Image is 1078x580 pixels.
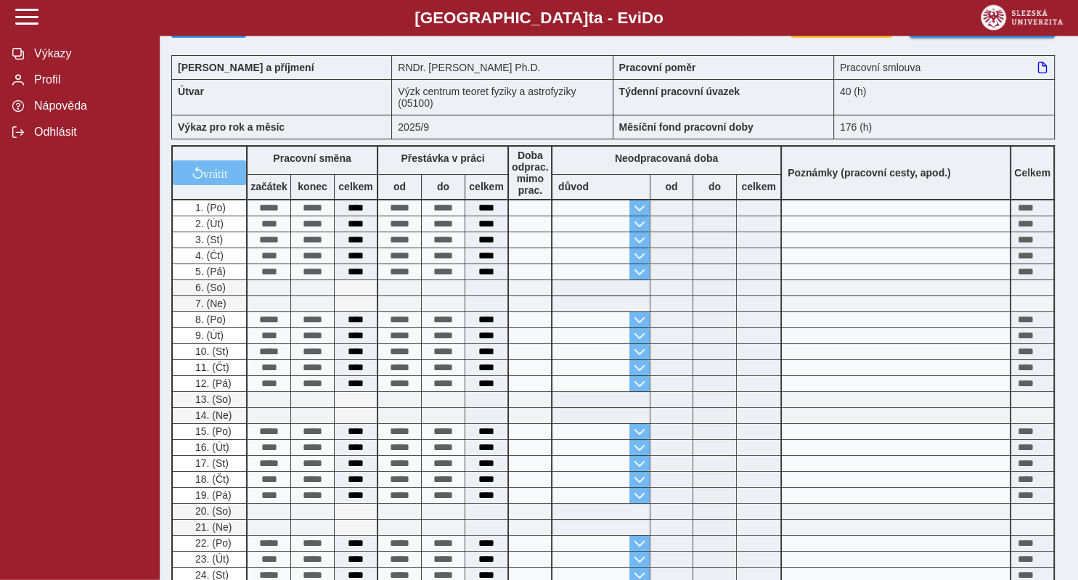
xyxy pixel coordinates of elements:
span: 6. (So) [192,282,226,293]
div: 2025/9 [392,115,613,139]
span: Výkazy [30,47,147,60]
span: 2. (Út) [192,218,224,229]
b: celkem [737,181,780,192]
span: 23. (Út) [192,553,229,565]
span: 18. (Čt) [192,473,229,485]
b: Měsíční fond pracovní doby [619,121,754,133]
span: 20. (So) [192,505,232,517]
span: 17. (St) [192,457,229,469]
div: 176 (h) [834,115,1055,139]
span: 19. (Pá) [192,489,232,501]
b: [GEOGRAPHIC_DATA] a - Evi [44,9,1034,28]
span: 1. (Po) [192,202,226,213]
img: logo_web_su.png [981,5,1063,30]
b: do [422,181,465,192]
b: od [378,181,421,192]
span: Odhlásit [30,126,147,139]
span: 10. (St) [192,346,229,357]
div: Výzk centrum teoret fyziky a astrofyziky (05100) [392,79,613,115]
span: vrátit [203,167,228,179]
span: 22. (Po) [192,537,232,549]
span: 7. (Ne) [192,298,226,309]
div: RNDr. [PERSON_NAME] Ph.D. [392,55,613,79]
span: 13. (So) [192,393,232,405]
b: Přestávka v práci [401,152,484,164]
span: 3. (St) [192,234,223,245]
span: 14. (Ne) [192,409,232,421]
span: 15. (Po) [192,425,232,437]
b: Výkaz pro rok a měsíc [178,121,285,133]
b: Týdenní pracovní úvazek [619,86,740,97]
span: D [642,9,653,27]
b: Doba odprac. mimo prac. [512,150,549,196]
span: o [653,9,663,27]
b: Pracovní poměr [619,62,696,73]
span: 5. (Pá) [192,266,226,277]
b: od [650,181,693,192]
b: konec [291,181,334,192]
span: 11. (Čt) [192,362,229,373]
span: 12. (Pá) [192,377,232,389]
span: 4. (Čt) [192,250,224,261]
b: celkem [465,181,507,192]
b: Neodpracovaná doba [615,152,718,164]
b: Útvar [178,86,204,97]
div: Pracovní smlouva [834,55,1055,79]
b: Celkem [1014,167,1050,179]
b: do [693,181,736,192]
span: 8. (Po) [192,314,226,325]
b: Pracovní směna [273,152,351,164]
button: vrátit [173,160,246,185]
span: 16. (Út) [192,441,229,453]
b: celkem [335,181,377,192]
b: důvod [558,181,589,192]
b: Poznámky (pracovní cesty, apod.) [782,167,957,179]
span: 21. (Ne) [192,521,232,533]
span: 9. (Út) [192,330,224,341]
b: [PERSON_NAME] a příjmení [178,62,314,73]
b: začátek [248,181,290,192]
span: Nápověda [30,99,147,113]
span: t [588,9,593,27]
span: Profil [30,73,147,86]
div: 40 (h) [834,79,1055,115]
